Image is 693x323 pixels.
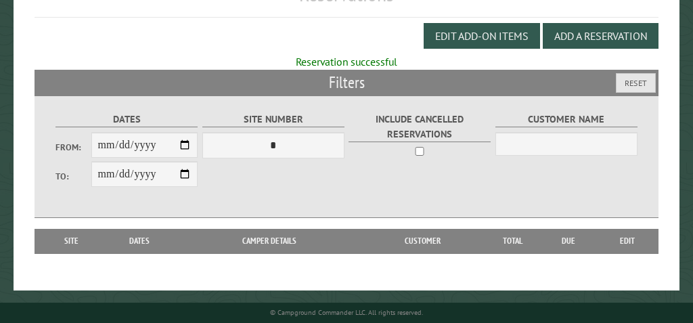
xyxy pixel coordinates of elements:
th: Total [486,229,540,253]
h2: Filters [35,70,658,95]
label: To: [55,170,91,183]
th: Edit [597,229,658,253]
label: Dates [55,112,198,127]
label: Include Cancelled Reservations [349,112,491,142]
label: From: [55,141,91,154]
th: Customer [360,229,485,253]
button: Edit Add-on Items [424,23,540,49]
label: Customer Name [495,112,638,127]
th: Due [540,229,598,253]
label: Site Number [202,112,344,127]
button: Add a Reservation [543,23,658,49]
th: Camper Details [179,229,360,253]
div: Reservation successful [35,54,658,69]
th: Dates [101,229,179,253]
button: Reset [616,73,656,93]
th: Site [41,229,101,253]
small: © Campground Commander LLC. All rights reserved. [270,308,423,317]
